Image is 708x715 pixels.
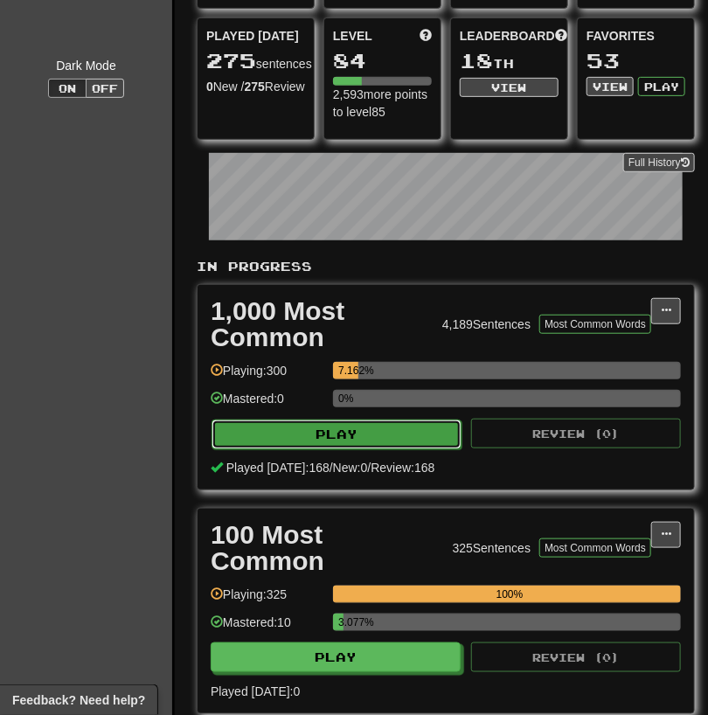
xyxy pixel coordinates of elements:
[587,27,685,45] div: Favorites
[333,50,432,72] div: 84
[338,586,681,603] div: 100%
[212,420,462,449] button: Play
[48,79,87,98] button: On
[206,27,299,45] span: Played [DATE]
[211,362,324,391] div: Playing: 300
[420,27,432,45] span: Score more points to level up
[471,419,681,448] button: Review (0)
[197,258,695,275] p: In Progress
[226,461,330,475] span: Played [DATE]: 168
[371,461,434,475] span: Review: 168
[587,77,634,96] button: View
[555,27,567,45] span: This week in points, UTC
[453,539,531,557] div: 325 Sentences
[211,298,434,351] div: 1,000 Most Common
[211,390,324,419] div: Mastered: 0
[333,86,432,121] div: 2,593 more points to level 85
[211,642,461,672] button: Play
[460,27,555,45] span: Leaderboard
[211,614,324,642] div: Mastered: 10
[211,586,324,614] div: Playing: 325
[539,315,651,334] button: Most Common Words
[206,78,305,95] div: New / Review
[338,362,357,379] div: 7.162%
[12,691,145,709] span: Open feedback widget
[333,27,372,45] span: Level
[206,50,305,73] div: sentences
[206,48,256,73] span: 275
[587,50,685,72] div: 53
[13,57,159,74] div: Dark Mode
[638,77,685,96] button: Play
[460,78,559,97] button: View
[623,153,695,172] a: Full History
[330,461,333,475] span: /
[206,80,213,94] strong: 0
[368,461,371,475] span: /
[245,80,265,94] strong: 275
[211,684,300,698] span: Played [DATE]: 0
[86,79,124,98] button: Off
[333,461,368,475] span: New: 0
[539,538,651,558] button: Most Common Words
[442,316,531,333] div: 4,189 Sentences
[460,48,493,73] span: 18
[211,522,444,574] div: 100 Most Common
[338,614,344,631] div: 3.077%
[460,50,559,73] div: th
[471,642,681,672] button: Review (0)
